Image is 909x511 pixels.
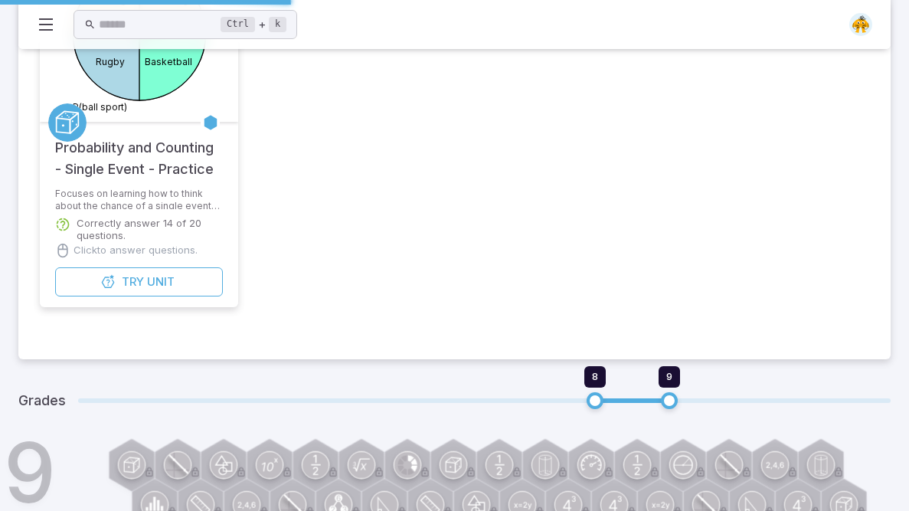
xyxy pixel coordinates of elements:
p: Focuses on learning how to think about the chance of a single event happening. [55,188,223,209]
kbd: k [269,17,286,32]
h5: Grades [18,390,66,411]
a: Probability [48,103,87,141]
img: semi-circle.svg [849,13,872,36]
span: 9 [666,370,672,382]
span: Unit [147,274,175,290]
h5: Probability and Counting - Single Event - Practice [55,122,223,180]
p: Correctly answer 14 of 20 questions. [77,217,223,241]
button: TryUnit [55,267,223,296]
kbd: Ctrl [221,17,255,32]
text: Rugby [95,56,124,67]
span: 8 [592,370,598,382]
span: Try [122,274,144,290]
text: P(ball sport) [73,101,127,113]
p: Click to answer questions. [74,243,198,258]
text: Basketball [145,56,192,67]
div: + [221,15,286,34]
